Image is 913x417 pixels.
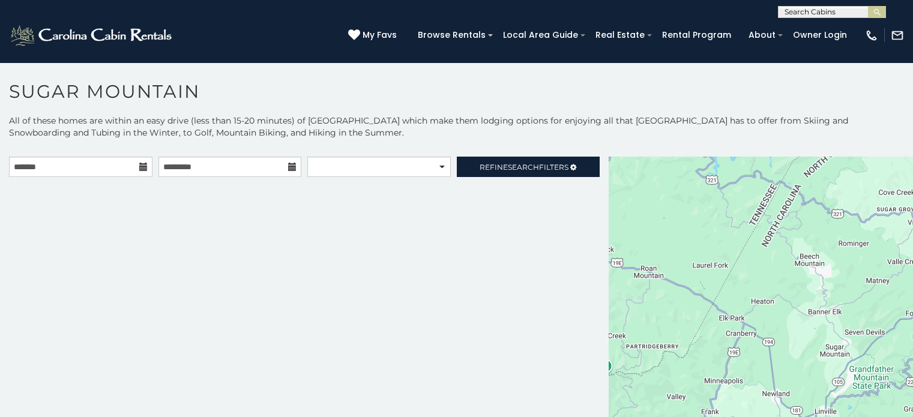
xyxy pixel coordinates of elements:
a: Browse Rentals [412,26,492,44]
span: Search [508,163,539,172]
a: My Favs [348,29,400,42]
img: White-1-2.png [9,23,175,47]
a: Local Area Guide [497,26,584,44]
a: Real Estate [589,26,651,44]
a: Rental Program [656,26,737,44]
img: mail-regular-white.png [891,29,904,42]
span: My Favs [363,29,397,41]
a: About [743,26,782,44]
span: Refine Filters [480,163,568,172]
a: Owner Login [787,26,853,44]
a: RefineSearchFilters [457,157,600,177]
img: phone-regular-white.png [865,29,878,42]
